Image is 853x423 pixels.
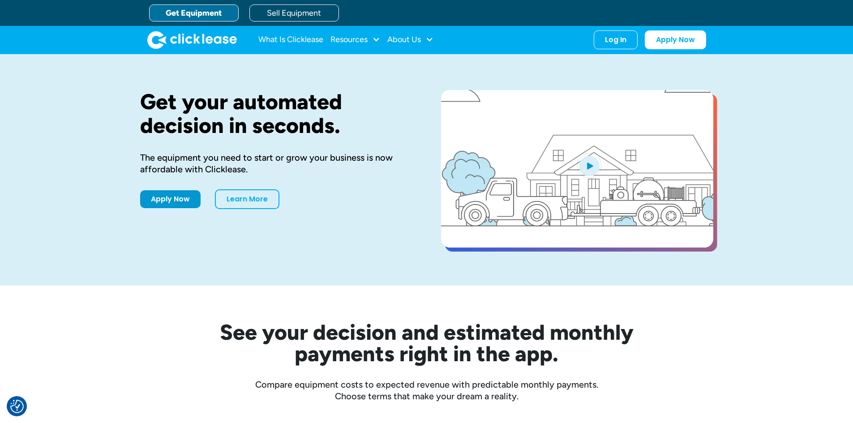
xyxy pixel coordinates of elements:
[249,4,339,21] a: Sell Equipment
[140,152,412,175] div: The equipment you need to start or grow your business is now affordable with Clicklease.
[441,90,713,248] a: open lightbox
[149,4,239,21] a: Get Equipment
[10,400,24,413] img: Revisit consent button
[176,321,677,364] h2: See your decision and estimated monthly payments right in the app.
[577,153,601,178] img: Blue play button logo on a light blue circular background
[645,30,706,49] a: Apply Now
[215,189,279,209] a: Learn More
[10,400,24,413] button: Consent Preferences
[258,31,323,49] a: What Is Clicklease
[605,35,626,44] div: Log In
[140,190,201,208] a: Apply Now
[387,31,433,49] div: About Us
[140,379,713,402] div: Compare equipment costs to expected revenue with predictable monthly payments. Choose terms that ...
[140,90,412,137] h1: Get your automated decision in seconds.
[147,31,237,49] a: home
[330,31,380,49] div: Resources
[147,31,237,49] img: Clicklease logo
